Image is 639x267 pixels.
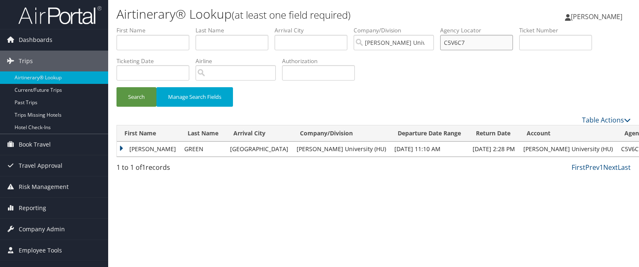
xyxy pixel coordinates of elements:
div: 1 to 1 of records [116,162,236,176]
a: Next [603,163,618,172]
td: [PERSON_NAME] University (HU) [292,142,390,157]
span: Trips [19,51,33,71]
th: Company/Division [292,125,390,142]
a: First [572,163,585,172]
span: Book Travel [19,134,51,155]
button: Search [116,87,156,107]
img: airportal-logo.png [18,5,102,25]
span: Company Admin [19,219,65,240]
span: [PERSON_NAME] [571,12,622,21]
label: Authorization [282,57,361,65]
span: 1 [142,163,146,172]
label: First Name [116,26,196,34]
span: Dashboards [19,29,52,50]
small: (at least one field required) [232,8,351,22]
th: Last Name: activate to sort column ascending [180,125,226,142]
a: 1 [599,163,603,172]
a: Table Actions [582,115,631,125]
span: Reporting [19,198,46,218]
label: Agency Locator [440,26,519,34]
label: Airline [196,57,282,65]
button: Manage Search Fields [156,87,233,107]
span: Employee Tools [19,240,62,261]
label: Ticket Number [519,26,598,34]
a: Prev [585,163,599,172]
th: Arrival City: activate to sort column ascending [226,125,292,142]
a: Last [618,163,631,172]
th: Departure Date Range: activate to sort column ascending [390,125,468,142]
a: [PERSON_NAME] [565,4,631,29]
td: [PERSON_NAME] [117,142,180,157]
th: Account: activate to sort column ascending [519,125,617,142]
td: GREEN [180,142,226,157]
span: Travel Approval [19,155,62,176]
label: Last Name [196,26,275,34]
th: First Name: activate to sort column ascending [117,125,180,142]
th: Return Date: activate to sort column ascending [468,125,519,142]
td: [GEOGRAPHIC_DATA] [226,142,292,157]
label: Ticketing Date [116,57,196,65]
td: [DATE] 2:28 PM [468,142,519,157]
label: Company/Division [354,26,440,34]
span: Risk Management [19,176,69,197]
td: [PERSON_NAME] University (HU) [519,142,617,157]
td: [DATE] 11:10 AM [390,142,468,157]
label: Arrival City [275,26,354,34]
h1: Airtinerary® Lookup [116,5,459,23]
